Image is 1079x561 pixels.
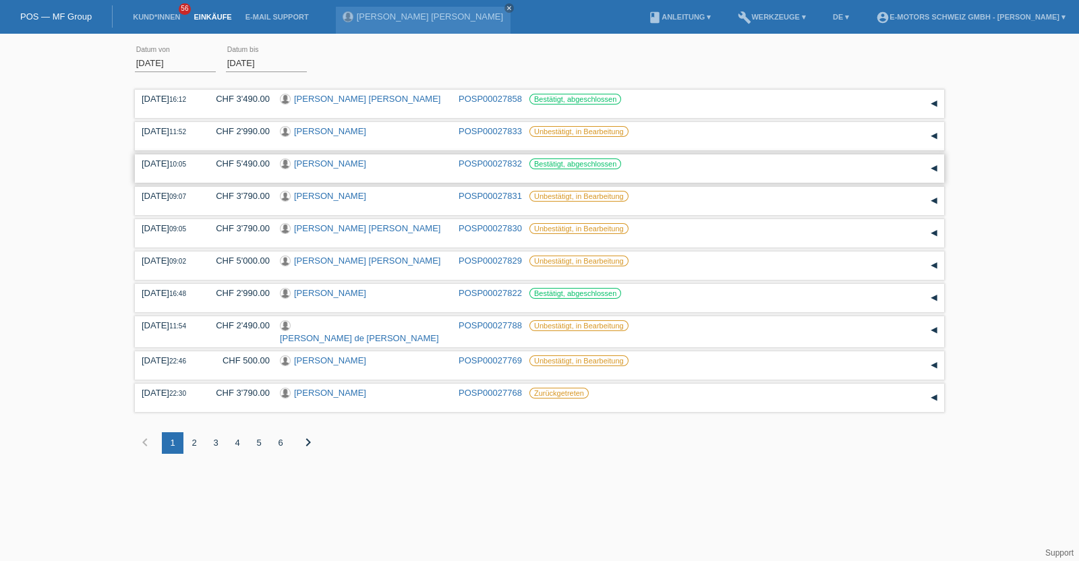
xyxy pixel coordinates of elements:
span: 22:46 [169,357,186,365]
div: auf-/zuklappen [924,223,944,243]
span: 11:52 [169,128,186,136]
div: auf-/zuklappen [924,126,944,146]
div: 3 [205,432,227,454]
i: chevron_right [300,434,316,450]
a: POSP00027832 [459,158,522,169]
a: POSP00027788 [459,320,522,330]
span: 09:02 [169,258,186,265]
label: Unbestätigt, in Bearbeitung [529,223,629,234]
div: CHF 3'490.00 [206,94,270,104]
div: 5 [248,432,270,454]
a: POSP00027769 [459,355,522,365]
a: POSP00027829 [459,256,522,266]
a: [PERSON_NAME] [294,191,366,201]
a: [PERSON_NAME] [294,158,366,169]
div: CHF 500.00 [206,355,270,365]
a: [PERSON_NAME] [PERSON_NAME] [294,256,440,266]
a: DE ▾ [826,13,856,21]
label: Unbestätigt, in Bearbeitung [529,126,629,137]
a: [PERSON_NAME] de [PERSON_NAME] [280,333,439,343]
div: CHF 5'000.00 [206,256,270,266]
label: Unbestätigt, in Bearbeitung [529,355,629,366]
div: auf-/zuklappen [924,320,944,341]
div: [DATE] [142,191,196,201]
div: [DATE] [142,94,196,104]
div: auf-/zuklappen [924,158,944,179]
div: auf-/zuklappen [924,256,944,276]
div: auf-/zuklappen [924,355,944,376]
a: POSP00027822 [459,288,522,298]
div: [DATE] [142,158,196,169]
a: [PERSON_NAME] [294,388,366,398]
i: account_circle [876,11,890,24]
a: POSP00027831 [459,191,522,201]
div: [DATE] [142,388,196,398]
label: Bestätigt, abgeschlossen [529,288,621,299]
a: account_circleE-Motors Schweiz GmbH - [PERSON_NAME] ▾ [869,13,1072,21]
div: CHF 3'790.00 [206,191,270,201]
div: CHF 2'490.00 [206,320,270,330]
a: [PERSON_NAME] [PERSON_NAME] [357,11,503,22]
div: auf-/zuklappen [924,288,944,308]
a: Einkäufe [187,13,238,21]
label: Unbestätigt, in Bearbeitung [529,256,629,266]
i: chevron_left [137,434,153,450]
a: [PERSON_NAME] [294,288,366,298]
label: Bestätigt, abgeschlossen [529,158,621,169]
div: [DATE] [142,288,196,298]
span: 09:05 [169,225,186,233]
span: 16:48 [169,290,186,297]
div: CHF 3'790.00 [206,388,270,398]
label: Unbestätigt, in Bearbeitung [529,191,629,202]
div: auf-/zuklappen [924,388,944,408]
a: POSP00027830 [459,223,522,233]
a: Support [1045,548,1074,558]
a: E-Mail Support [239,13,316,21]
div: [DATE] [142,256,196,266]
div: [DATE] [142,355,196,365]
div: [DATE] [142,320,196,330]
div: 2 [183,432,205,454]
div: CHF 2'990.00 [206,288,270,298]
div: 4 [227,432,248,454]
label: Bestätigt, abgeschlossen [529,94,621,105]
label: Unbestätigt, in Bearbeitung [529,320,629,331]
div: auf-/zuklappen [924,191,944,211]
a: POSP00027768 [459,388,522,398]
a: bookAnleitung ▾ [641,13,718,21]
span: 56 [179,3,191,15]
a: POSP00027833 [459,126,522,136]
div: [DATE] [142,223,196,233]
span: 11:54 [169,322,186,330]
span: 22:30 [169,390,186,397]
div: CHF 5'490.00 [206,158,270,169]
i: build [738,11,751,24]
div: CHF 3'790.00 [206,223,270,233]
a: [PERSON_NAME] [294,355,366,365]
span: 10:05 [169,160,186,168]
div: [DATE] [142,126,196,136]
i: book [648,11,662,24]
div: 6 [270,432,291,454]
a: [PERSON_NAME] [PERSON_NAME] [294,94,440,104]
a: Kund*innen [126,13,187,21]
a: POS — MF Group [20,11,92,22]
span: 16:12 [169,96,186,103]
div: 1 [162,432,183,454]
a: buildWerkzeuge ▾ [731,13,813,21]
div: auf-/zuklappen [924,94,944,114]
a: POSP00027858 [459,94,522,104]
a: close [504,3,514,13]
a: [PERSON_NAME] [294,126,366,136]
i: close [506,5,513,11]
a: [PERSON_NAME] [PERSON_NAME] [294,223,440,233]
div: CHF 2'990.00 [206,126,270,136]
label: Zurückgetreten [529,388,589,398]
span: 09:07 [169,193,186,200]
